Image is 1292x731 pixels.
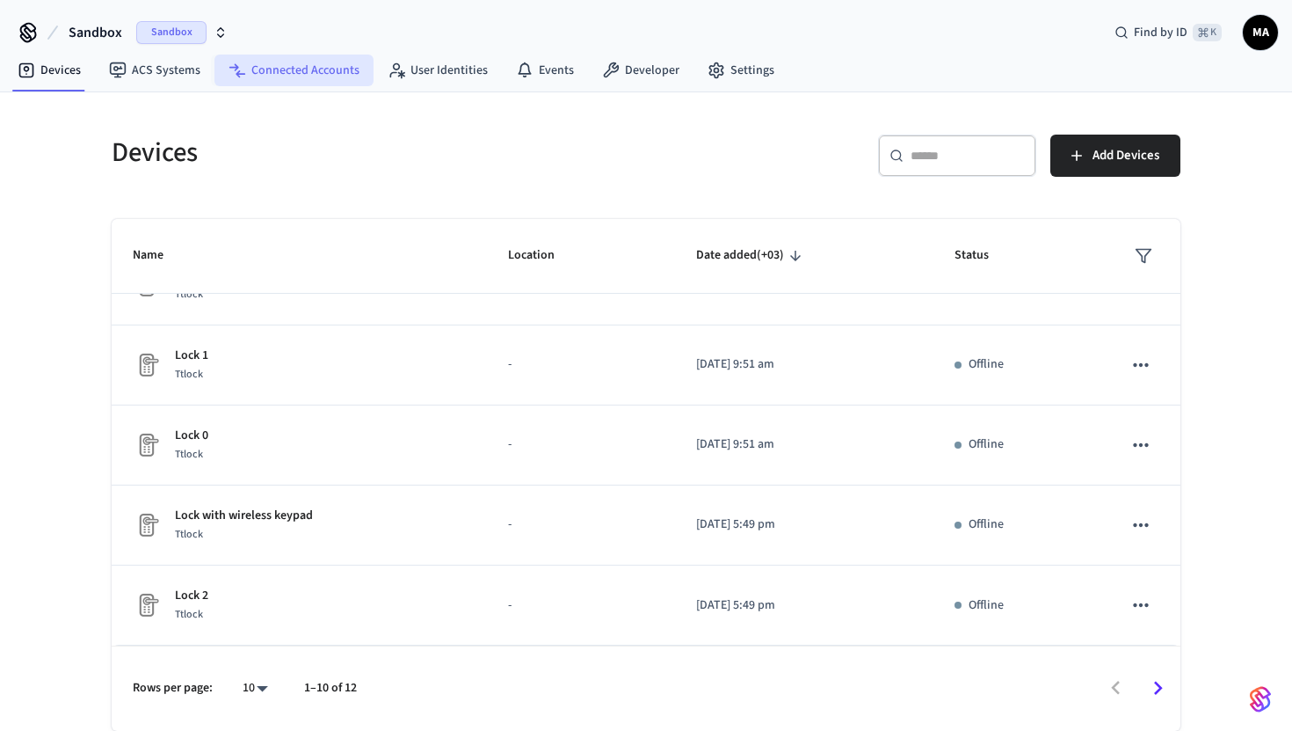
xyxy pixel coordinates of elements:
span: Name [133,242,186,269]
p: [DATE] 5:49 pm [696,596,912,615]
p: Offline [969,435,1004,454]
p: Offline [969,515,1004,534]
p: [DATE] 9:51 am [696,435,912,454]
a: ACS Systems [95,55,214,86]
h5: Devices [112,135,635,171]
span: Ttlock [175,527,203,542]
p: - [508,596,654,615]
p: - [508,515,654,534]
span: Status [954,242,1012,269]
span: Date added(+03) [696,242,807,269]
span: Ttlock [175,607,203,622]
a: Developer [588,55,693,86]
button: Go to next page [1137,668,1179,709]
p: Lock with wireless keypad [175,507,313,525]
p: Offline [969,355,1004,374]
a: User Identities [374,55,502,86]
div: 10 [234,676,276,701]
div: Find by ID⌘ K [1100,17,1236,48]
p: - [508,435,654,454]
img: Placeholder Lock Image [133,431,161,459]
p: Rows per page: [133,679,213,698]
span: Find by ID [1134,24,1187,41]
a: Devices [4,55,95,86]
span: Ttlock [175,367,203,382]
p: Lock 2 [175,587,208,605]
span: Ttlock [175,287,203,302]
p: 1–10 of 12 [304,679,357,698]
img: Placeholder Lock Image [133,351,161,379]
span: Sandbox [69,22,122,43]
p: Lock 0 [175,427,208,445]
p: Lock 1 [175,347,208,365]
span: Location [508,242,577,269]
span: ⌘ K [1193,24,1222,41]
p: - [508,355,654,374]
p: [DATE] 9:51 am [696,355,912,374]
p: Offline [969,596,1004,615]
button: Add Devices [1050,135,1180,177]
button: MA [1243,15,1278,50]
span: Ttlock [175,447,203,462]
img: Placeholder Lock Image [133,591,161,619]
a: Connected Accounts [214,55,374,86]
img: Placeholder Lock Image [133,511,161,539]
span: Add Devices [1092,144,1159,167]
a: Settings [693,55,788,86]
p: [DATE] 5:49 pm [696,515,912,534]
span: Sandbox [136,21,207,44]
span: MA [1245,17,1276,48]
a: Events [502,55,588,86]
img: SeamLogoGradient.69752ec5.svg [1250,685,1271,713]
